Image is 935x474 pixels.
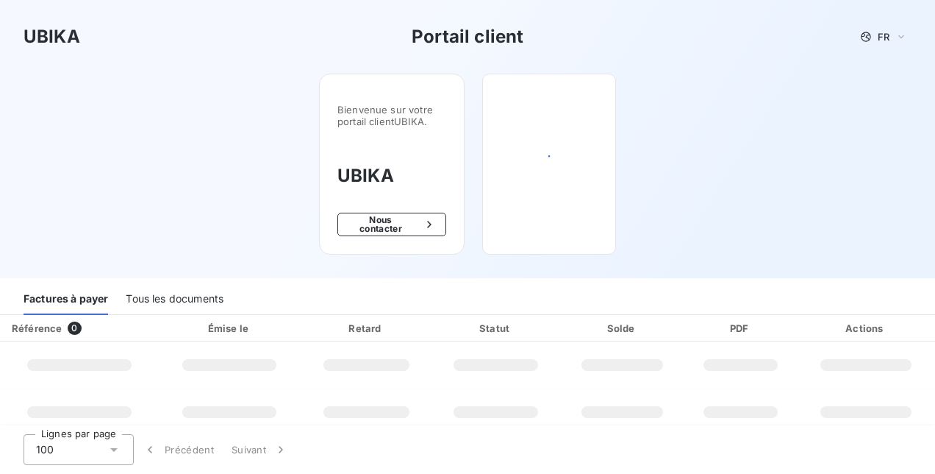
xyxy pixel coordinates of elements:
div: Solde [563,321,682,336]
div: Retard [304,321,429,336]
button: Suivant [223,434,297,465]
div: Actions [800,321,932,336]
button: Précédent [134,434,223,465]
button: Nous contacter [337,213,446,236]
h3: UBIKA [24,24,80,50]
div: PDF [687,321,794,336]
div: Référence [12,322,62,334]
span: Bienvenue sur votre portail client UBIKA . [337,104,446,127]
div: Émise le [161,321,298,336]
span: FR [878,31,889,43]
h3: Portail client [412,24,523,50]
span: 100 [36,442,54,457]
h3: UBIKA [337,163,446,189]
span: 0 [68,322,81,335]
div: Factures à payer [24,284,108,315]
div: Statut [435,321,557,336]
div: Tous les documents [126,284,223,315]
